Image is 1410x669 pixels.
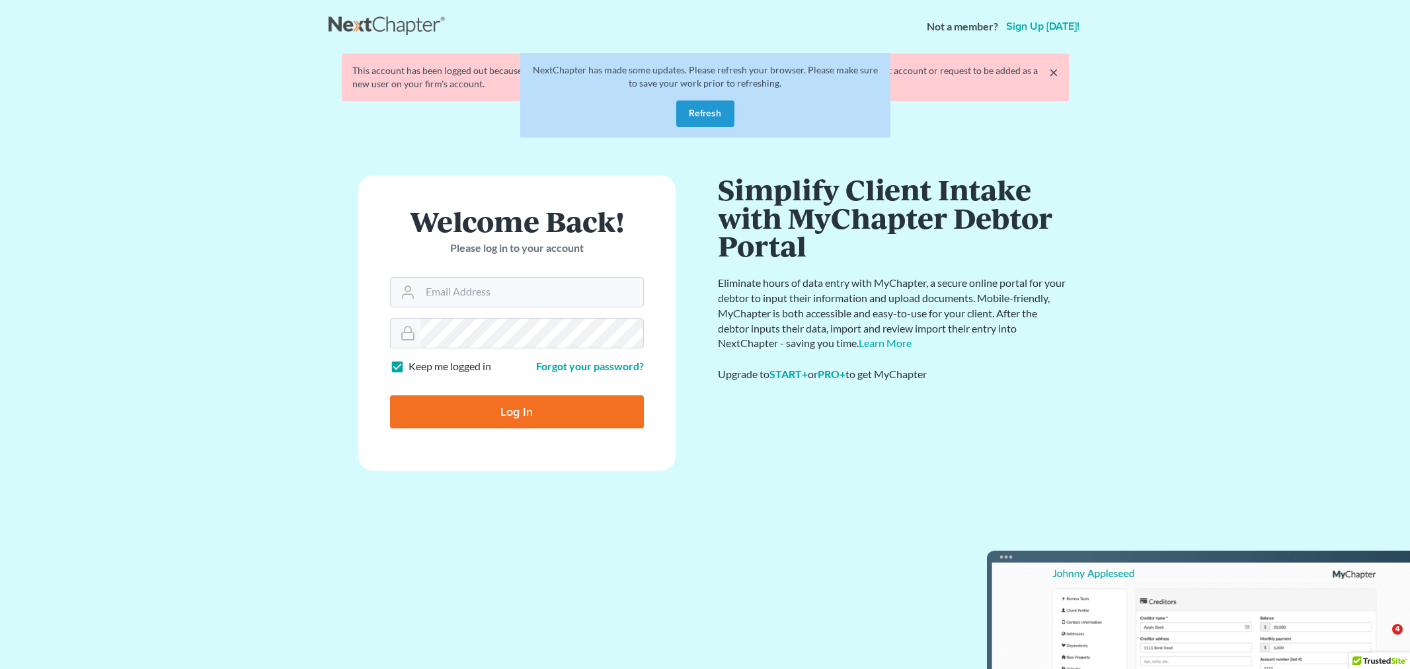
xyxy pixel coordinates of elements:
[352,64,1058,91] div: This account has been logged out because someone new has initiated a new session with the same lo...
[676,100,734,127] button: Refresh
[719,175,1069,260] h1: Simplify Client Intake with MyChapter Debtor Portal
[1003,21,1082,32] a: Sign up [DATE]!
[719,276,1069,351] p: Eliminate hours of data entry with MyChapter, a secure online portal for your debtor to input the...
[818,368,846,380] a: PRO+
[533,64,878,89] span: NextChapter has made some updates. Please refresh your browser. Please make sure to save your wor...
[1049,64,1058,80] a: ×
[420,278,643,307] input: Email Address
[859,336,912,349] a: Learn More
[927,19,998,34] strong: Not a member?
[390,241,644,256] p: Please log in to your account
[770,368,808,380] a: START+
[390,207,644,235] h1: Welcome Back!
[719,367,1069,382] div: Upgrade to or to get MyChapter
[1392,624,1403,635] span: 4
[1365,624,1397,656] iframe: Intercom live chat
